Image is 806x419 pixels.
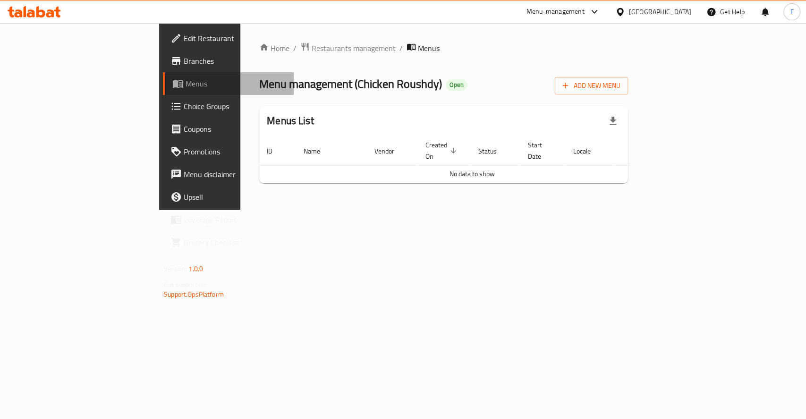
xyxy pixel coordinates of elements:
span: Menu disclaimer [184,169,286,180]
span: Version: [164,263,187,275]
span: Vendor [374,145,407,157]
span: Locale [573,145,603,157]
span: Grocery Checklist [184,237,286,248]
li: / [293,43,297,54]
span: Coupons [184,123,286,135]
span: ID [267,145,285,157]
a: Upsell [163,186,294,208]
span: Menus [418,43,440,54]
a: Grocery Checklist [163,231,294,254]
span: Restaurants management [312,43,396,54]
a: Support.OpsPlatform [164,288,224,300]
span: Edit Restaurant [184,33,286,44]
span: Menus [186,78,286,89]
div: Menu-management [526,6,585,17]
button: Add New Menu [555,77,628,94]
a: Edit Restaurant [163,27,294,50]
span: F [790,7,793,17]
span: Status [478,145,509,157]
span: Name [304,145,332,157]
a: Choice Groups [163,95,294,118]
a: Branches [163,50,294,72]
div: [GEOGRAPHIC_DATA] [629,7,691,17]
span: Start Date [528,139,554,162]
a: Restaurants management [300,42,396,54]
span: Menu management ( Chicken Roushdy ) [259,73,442,94]
div: Export file [602,110,624,132]
a: Menus [163,72,294,95]
span: Coverage Report [184,214,286,225]
span: Branches [184,55,286,67]
a: Promotions [163,140,294,163]
div: Open [446,79,467,91]
span: Created On [425,139,459,162]
a: Coverage Report [163,208,294,231]
a: Coupons [163,118,294,140]
span: Promotions [184,146,286,157]
span: Open [446,81,467,89]
nav: breadcrumb [259,42,628,54]
span: Choice Groups [184,101,286,112]
span: Upsell [184,191,286,203]
li: / [399,43,403,54]
th: Actions [614,137,685,165]
span: Add New Menu [562,80,620,92]
table: enhanced table [259,137,685,183]
a: Menu disclaimer [163,163,294,186]
h2: Menus List [267,114,314,128]
span: No data to show [450,168,495,180]
span: Get support on: [164,279,207,291]
span: 1.0.0 [188,263,203,275]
